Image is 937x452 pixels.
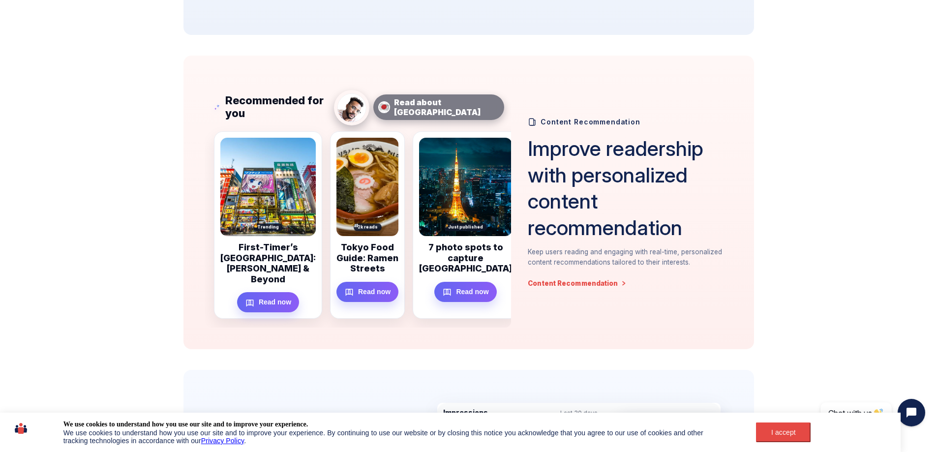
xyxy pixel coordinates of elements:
h3: Recommended for you [225,94,327,120]
div: We use cookies to understand how you use our site and to improve your experience. [63,420,308,429]
img: icon [15,420,27,437]
a: Content Recommendation [528,280,627,287]
strong: Read about [GEOGRAPHIC_DATA] [394,97,481,117]
button: I accept [756,422,811,442]
span: Last 30 days [560,409,598,417]
span: Read now [456,286,488,297]
span: Just published [444,223,487,231]
div: I accept [762,428,805,436]
img: 🔥 [253,223,258,228]
span: Trending [253,223,283,231]
div: Reader profile [334,90,369,125]
h4: Tokyo Food Guide: Ramen Streets [336,242,398,274]
h3: Improve readership with personalized content recommendation [528,135,732,241]
div: Read about Tokyo [373,94,504,120]
p: Keep users reading and engaging with real-time, personalized content recommendations tailored to ... [528,247,732,268]
a: Privacy Policy [201,437,244,445]
button: Read now: Tokyo Tower at Night [434,281,496,301]
button: Read now: Shibuya & Beyond [237,292,299,312]
img: 👀 [354,223,358,228]
h3: Impressions [443,409,488,417]
div: We use cookies to understand how you use our site and to improve your experience. By continuing t... [63,429,729,445]
p: Content Recommendation [541,118,640,126]
h4: 7 photo spots to capture [GEOGRAPHIC_DATA] [419,242,512,274]
h4: First-Timer’s [GEOGRAPHIC_DATA]: [PERSON_NAME] & Beyond [220,242,316,284]
img: Tokyo Ramen Guide [336,138,398,236]
button: Read now: Tokyo Food Guide [336,281,398,301]
span: Read now [258,297,291,307]
img: Shibuya Crossing Night [220,138,316,236]
img: Tokyo Tower at Night [419,138,512,236]
span: Read now [358,286,391,297]
img: ✨ [444,223,449,228]
span: 2k reads [353,223,381,231]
